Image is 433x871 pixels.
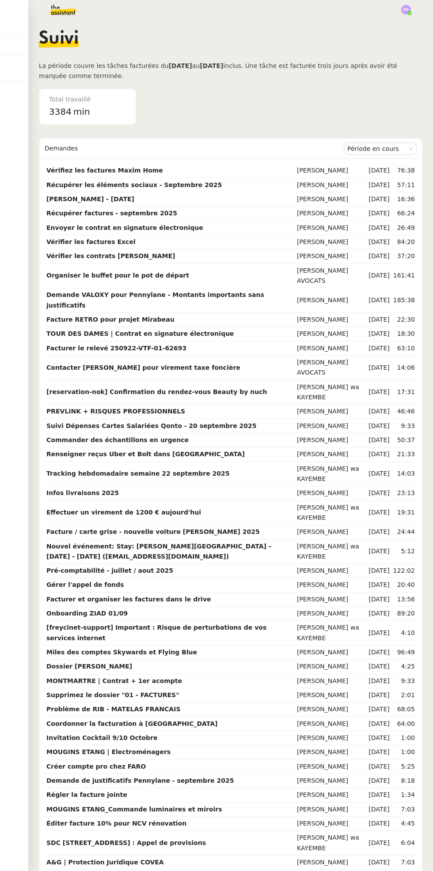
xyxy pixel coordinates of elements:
td: 26:49 [391,221,417,235]
td: [PERSON_NAME] [295,164,367,178]
td: [DATE] [367,525,391,539]
td: [PERSON_NAME] [295,788,367,802]
strong: Nouvel événement: Stay: [PERSON_NAME][GEOGRAPHIC_DATA] - [DATE] - [DATE] ([EMAIL_ADDRESS][DOMAIN_... [46,543,271,560]
td: 9:33 [391,419,417,433]
td: [DATE] [367,856,391,870]
td: 5:12 [391,540,417,564]
td: [DATE] [367,342,391,356]
td: 17:31 [391,380,417,405]
td: [PERSON_NAME] [295,760,367,774]
strong: [freycinet-support] Important : Risque de perturbations de vos services internet [46,624,266,641]
td: 1:34 [391,788,417,802]
strong: Facturer le relevé 250922-VTF-01-62693 [46,345,186,352]
td: [PERSON_NAME] [295,221,367,235]
td: 13:56 [391,593,417,607]
td: [PERSON_NAME] wa KAYEMBE [295,462,367,487]
td: 22:30 [391,313,417,327]
strong: Pré-comptabilité - juillet / aout 2025 [46,567,173,574]
td: 68:05 [391,702,417,717]
td: [DATE] [367,235,391,249]
span: La période couvre les tâches facturées du [39,62,168,69]
strong: PREVLINK + RISQUES PROFESSIONNELS [46,408,185,415]
td: 66:24 [391,206,417,221]
td: [PERSON_NAME] [295,688,367,702]
strong: Récupérer factures - septembre 2025 [46,210,177,217]
img: svg [401,5,411,15]
td: [PERSON_NAME] [295,327,367,341]
strong: TOUR DES DAMES | Contrat en signature électronique [46,330,234,337]
span: au [192,62,200,69]
td: [PERSON_NAME] [295,745,367,759]
td: [DATE] [367,405,391,419]
td: 6:04 [391,831,417,856]
td: [PERSON_NAME] [295,206,367,221]
td: [DATE] [367,380,391,405]
td: [DATE] [367,731,391,745]
strong: Facturer et organiser les factures dans le drive [46,596,211,603]
strong: MONTMARTRE | Contrat + 1er acompte [46,677,182,684]
td: 185:38 [391,288,417,313]
td: [PERSON_NAME] [295,803,367,817]
td: 89:20 [391,607,417,621]
td: [DATE] [367,501,391,526]
td: [PERSON_NAME] [295,192,367,206]
td: 1:00 [391,731,417,745]
td: [DATE] [367,674,391,688]
td: [DATE] [367,593,391,607]
td: [DATE] [367,660,391,674]
td: [DATE] [367,249,391,263]
td: [DATE] [367,774,391,788]
td: [PERSON_NAME] [295,578,367,592]
td: [PERSON_NAME] [295,817,367,831]
td: [PERSON_NAME] [295,288,367,313]
strong: Gérer l'appel de fonds [46,581,124,588]
td: [PERSON_NAME] [295,525,367,539]
td: [DATE] [367,760,391,774]
td: 63:10 [391,342,417,356]
td: [DATE] [367,178,391,192]
div: Total travaillé [49,94,126,105]
td: [PERSON_NAME] wa KAYEMBE [295,621,367,646]
strong: [PERSON_NAME] - [DATE] [46,195,134,203]
td: [DATE] [367,621,391,646]
td: [PERSON_NAME] [295,433,367,447]
strong: Régler la facture jointe [46,791,127,798]
td: 50:37 [391,433,417,447]
td: 96:49 [391,646,417,660]
td: [PERSON_NAME] [295,235,367,249]
strong: Récupérer les éléments sociaux - Septembre 2025 [46,181,222,188]
td: [PERSON_NAME] [295,249,367,263]
td: 57:11 [391,178,417,192]
strong: Dossier [PERSON_NAME] [46,663,132,670]
td: [PERSON_NAME] [295,660,367,674]
strong: Vérifier les factures Excel [46,238,136,245]
td: 18:30 [391,327,417,341]
strong: Facture RETRO pour projet Mirabeau [46,316,175,323]
td: [DATE] [367,192,391,206]
strong: Onboarding ZIAD 01/09 [46,610,128,617]
td: [DATE] [367,264,391,289]
td: 4:10 [391,621,417,646]
td: [PERSON_NAME] [295,313,367,327]
div: Demandes [45,140,344,158]
td: 24:44 [391,525,417,539]
td: 14:03 [391,462,417,487]
td: 84:20 [391,235,417,249]
td: 7:03 [391,803,417,817]
td: [DATE] [367,564,391,578]
td: [DATE] [367,831,391,856]
td: [DATE] [367,419,391,433]
td: [DATE] [367,164,391,178]
td: 4:25 [391,660,417,674]
strong: Coordonner la facturation à [GEOGRAPHIC_DATA] [46,720,218,727]
td: [DATE] [367,486,391,500]
td: [PERSON_NAME] [295,731,367,745]
td: 76:38 [391,164,417,178]
td: [DATE] [367,717,391,731]
td: 5:25 [391,760,417,774]
strong: Supprimez le dossier "01 - FACTURES" [46,691,179,698]
td: [DATE] [367,578,391,592]
strong: Contacter [PERSON_NAME] pour virement taxe foncière [46,364,240,371]
td: [DATE] [367,462,391,487]
strong: Éditer facture 10% pour NCV rénovation [46,820,186,827]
